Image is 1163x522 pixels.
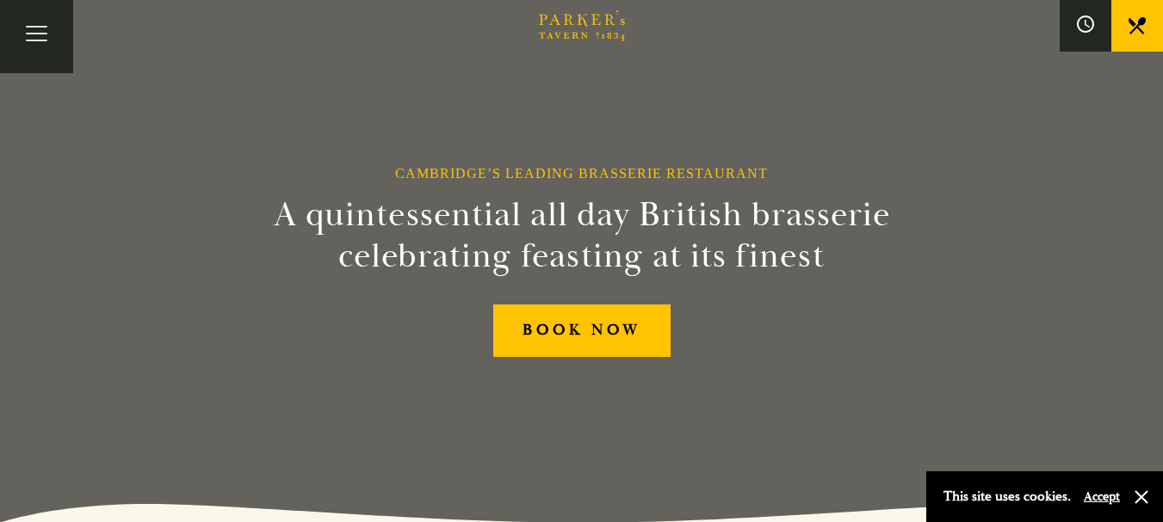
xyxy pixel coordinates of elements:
[395,165,768,181] h1: Cambridge’s Leading Brasserie Restaurant
[493,304,671,357] a: BOOK NOW
[943,484,1071,509] p: This site uses cookies.
[1133,488,1150,506] button: Close and accept
[1084,488,1120,505] button: Accept
[189,194,974,277] h2: A quintessential all day British brasserie celebrating feasting at its finest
